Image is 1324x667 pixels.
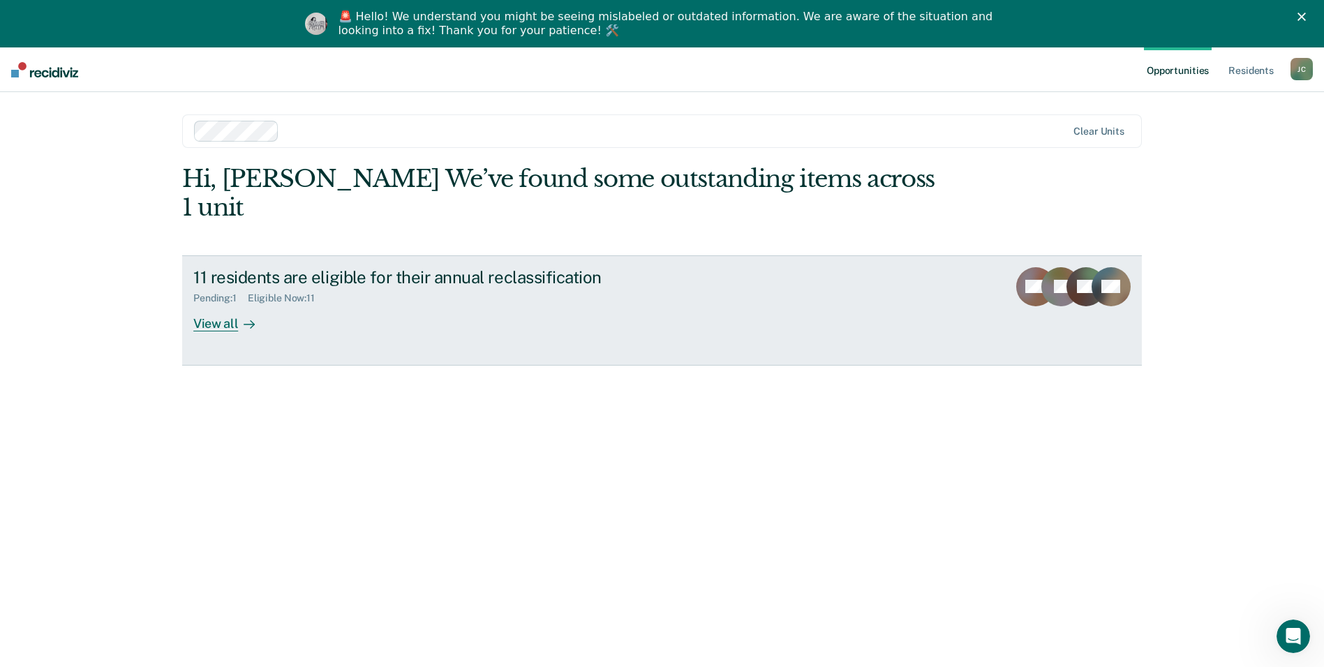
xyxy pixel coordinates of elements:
a: 11 residents are eligible for their annual reclassificationPending:1Eligible Now:11View all [182,255,1142,366]
div: 🚨 Hello! We understand you might be seeing mislabeled or outdated information. We are aware of th... [339,10,997,38]
img: Recidiviz [11,62,78,77]
iframe: Intercom live chat [1277,620,1310,653]
div: Clear units [1073,126,1124,137]
div: Eligible Now : 11 [248,292,326,304]
img: Profile image for Kim [305,13,327,35]
a: Opportunities [1144,47,1212,92]
a: Residents [1226,47,1277,92]
div: J C [1290,58,1313,80]
div: Pending : 1 [193,292,248,304]
button: JC [1290,58,1313,80]
div: Hi, [PERSON_NAME] We’ve found some outstanding items across 1 unit [182,165,950,222]
div: Close [1297,13,1311,21]
div: View all [193,304,272,331]
div: 11 residents are eligible for their annual reclassification [193,267,683,287]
